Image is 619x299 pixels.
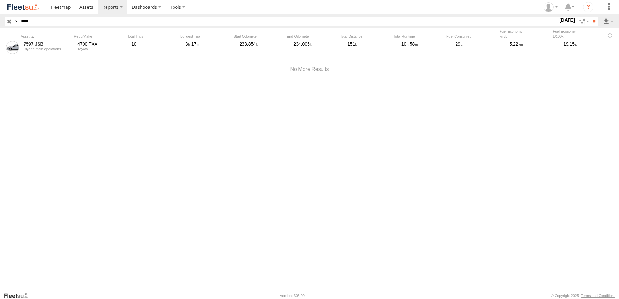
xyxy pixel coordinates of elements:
[606,32,614,39] span: Refresh
[603,17,614,26] label: Export results as...
[287,34,337,39] div: End Odometer
[6,41,19,54] a: View Asset Details
[553,34,603,39] div: L/100km
[410,41,418,47] span: 58
[446,34,497,39] div: Fuel Consumed
[551,294,615,298] div: © Copyright 2025 -
[130,40,182,55] div: 10
[576,17,590,26] label: Search Filter Options
[23,47,73,51] div: Riyadh main operations
[21,34,71,39] div: Click to Sort
[500,29,550,39] div: Fuel Economy
[186,41,190,47] span: 3
[127,34,178,39] div: Total Trips
[583,2,593,12] i: ?
[77,47,127,51] div: Toyota
[393,34,444,39] div: Total Runtime
[340,34,390,39] div: Total Distance
[239,40,290,55] div: 233,854
[581,294,615,298] a: Terms and Conditions
[455,40,506,55] div: 29
[280,294,305,298] div: Version: 306.00
[4,293,33,299] a: Visit our Website
[6,3,40,11] img: fleetsu-logo-horizontal.svg
[508,40,560,55] div: 5.22
[401,41,409,47] span: 10
[541,2,560,12] div: Mussab Ali
[346,40,398,55] div: 151
[233,34,284,39] div: Start Odometer
[562,40,614,55] div: 19.15
[553,29,603,39] div: Fuel Economy
[558,17,576,24] label: [DATE]
[191,41,199,47] span: 17
[23,41,73,47] a: 7597 JSB
[292,40,344,55] div: 234,005
[180,34,231,39] div: Longest Trip
[74,34,124,39] div: Rego/Make
[77,41,127,47] div: 4700 TXA
[500,34,550,39] div: km/L
[14,17,19,26] label: Search Query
